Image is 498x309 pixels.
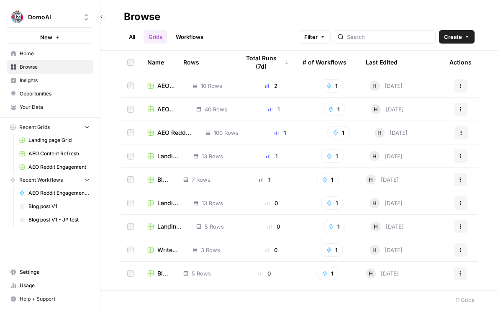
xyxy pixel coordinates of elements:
span: AEO Content Refresh [28,150,90,157]
span: Write Content Briefs [157,246,179,254]
div: 0 [250,222,297,231]
div: [DATE] [371,104,404,114]
div: 1 [258,129,303,137]
span: DomoAI [28,13,79,21]
span: AEO Reddit Engagement [157,129,192,137]
span: Landing page Grid [28,136,90,144]
span: H [369,269,373,278]
span: AEO Reddit Engagement - Fork [28,189,90,197]
span: New [40,33,52,41]
a: Opportunities [7,87,93,100]
div: Name [147,51,170,74]
a: AEO Reddit Engagement [15,160,93,174]
button: Recent Workflows [7,174,93,186]
a: Blog post Grid [147,269,170,278]
span: 40 Rows [205,105,227,113]
a: Usage [7,279,93,292]
div: 0 [240,269,289,278]
a: AEO Content Refresh [15,147,93,160]
span: Opportunities [20,90,90,98]
span: 13 Rows [202,152,223,160]
a: All [124,30,140,44]
div: 1 [248,152,295,160]
span: Landing page Grid [157,152,180,160]
a: Settings [7,265,93,279]
a: Landing page Grid [15,134,93,147]
span: 13 Rows [202,199,223,207]
input: Search [347,33,432,41]
span: Blog post V1 Grid [157,175,170,184]
div: Actions [449,51,472,74]
a: Blog post V1 Grid [147,175,170,184]
span: H [374,222,378,231]
a: AEO Reddit Engagement [147,129,192,137]
span: H [369,175,373,184]
span: Landing page content Grid [157,199,180,207]
span: Landing page - solutions Grid [157,222,183,231]
a: Browse [7,60,93,74]
button: 1 [323,103,345,116]
button: 1 [321,149,344,163]
div: [DATE] [370,198,403,208]
div: 2 [247,82,295,90]
div: Total Runs (7d) [240,51,289,74]
div: Browse [124,10,160,23]
button: Recent Grids [7,121,93,134]
a: Your Data [7,100,93,114]
a: Workflows [171,30,208,44]
a: Home [7,47,93,60]
span: Blog post Grid [157,269,170,278]
span: Blog post V1 - JP test [28,216,90,224]
span: Help + Support [20,295,90,303]
span: H [372,82,377,90]
span: H [377,129,382,137]
span: Blog post V1 [28,203,90,210]
span: 100 Rows [214,129,239,137]
span: H [372,152,377,160]
span: 7 Rows [192,175,210,184]
span: Home [20,50,90,57]
span: Settings [20,268,90,276]
button: 1 [323,220,345,233]
div: 0 [247,246,295,254]
span: Create [444,33,462,41]
div: [DATE] [366,268,399,278]
span: H [372,199,377,207]
img: DomoAI Logo [10,10,25,25]
span: Usage [20,282,90,289]
a: Landing page - solutions Grid [147,222,183,231]
div: Rows [183,51,199,74]
button: Create [439,30,475,44]
span: Recent Workflows [19,176,63,184]
a: Blog post V1 - JP test [15,213,93,227]
span: H [374,105,378,113]
div: 1 [250,105,297,113]
div: [DATE] [370,245,403,255]
div: [DATE] [370,81,403,91]
span: Your Data [20,103,90,111]
span: Recent Grids [19,124,50,131]
button: Help + Support [7,292,93,306]
div: 1 [240,175,289,184]
div: 0 [248,199,295,207]
a: Insights [7,74,93,87]
a: Landing page Grid [147,152,180,160]
button: 1 [321,243,343,257]
span: Filter [304,33,318,41]
button: Filter [299,30,331,44]
button: 1 [316,173,339,186]
a: AEO Brand Mention Outreach [147,105,183,113]
span: Insights [20,77,90,84]
span: AEO Reddit Engagement [28,163,90,171]
a: Write Content Briefs [147,246,179,254]
a: Blog post V1 [15,200,93,213]
span: H [372,246,377,254]
div: # of Workflows [303,51,347,74]
span: 5 Rows [205,222,224,231]
a: Grids [144,30,167,44]
div: [DATE] [366,175,399,185]
a: AEO Reddit Engagement - Fork [15,186,93,200]
div: [DATE] [375,128,408,138]
button: 1 [321,196,344,210]
a: AEO Content Refresh [147,82,179,90]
